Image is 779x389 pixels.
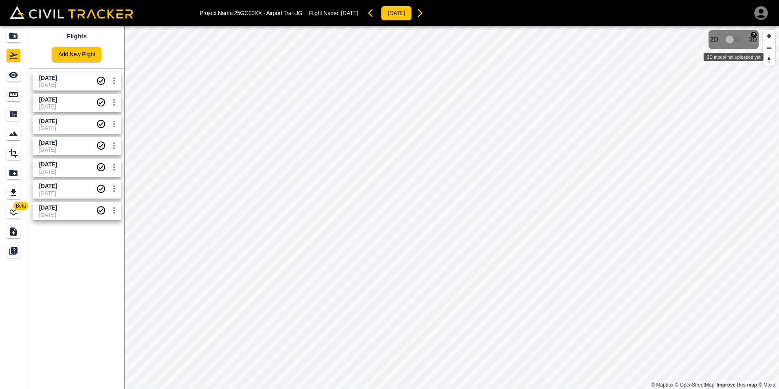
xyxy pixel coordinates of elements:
[200,10,302,16] p: Project Name: 25GC00XX - Airport Trail-JG
[10,6,133,19] img: Civil Tracker
[675,382,715,388] a: OpenStreetMap
[381,6,412,21] button: [DATE]
[722,32,746,47] span: 3D model not uploaded yet
[710,36,718,43] span: 2D
[763,42,775,54] button: Zoom out
[763,30,775,42] button: Zoom in
[717,382,757,388] a: Map feedback
[758,382,777,388] a: Maxar
[763,54,775,66] button: Reset bearing to north
[749,36,757,43] span: 3D
[309,10,358,16] p: Flight Name:
[124,26,779,389] canvas: Map
[651,382,673,388] a: Mapbox
[704,53,764,61] div: 3D model not uploaded yet
[341,10,358,16] span: [DATE]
